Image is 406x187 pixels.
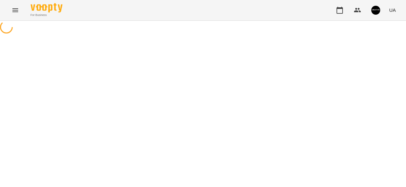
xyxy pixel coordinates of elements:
[389,7,396,13] span: UA
[31,13,62,17] span: For Business
[371,6,380,15] img: c23ded83cd5f3a465fb1844f00e21456.png
[31,3,62,12] img: Voopty Logo
[8,3,23,18] button: Menu
[387,4,398,16] button: UA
